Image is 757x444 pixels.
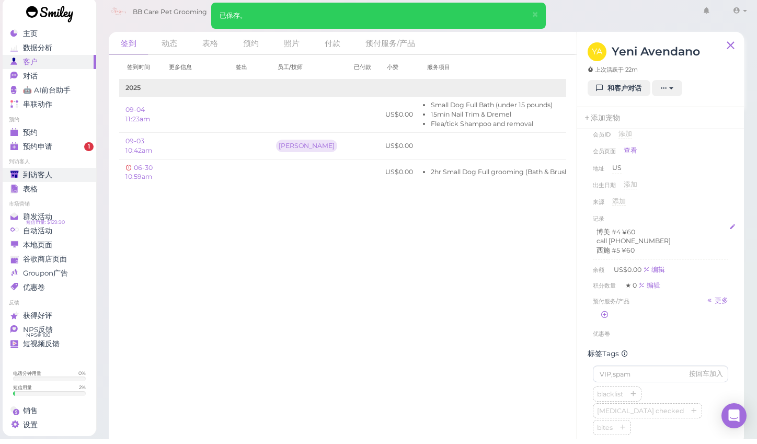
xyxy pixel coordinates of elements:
a: 预约 [3,131,96,145]
a: 到访客人 [3,173,96,187]
a: 获得好评 [3,314,96,328]
span: NPS反馈 [23,331,53,339]
div: 按回车加入 [689,374,723,384]
span: 预约 [23,133,38,142]
span: 预付服务/产品 [593,301,629,312]
a: 编辑 [638,287,660,294]
a: 照片 [272,37,312,60]
span: 🤖 AI前台助手 [23,91,71,100]
a: 签到 [109,37,148,60]
a: 设置 [3,423,96,437]
a: 更多 [706,301,728,312]
a: 主页 [3,32,96,46]
span: 自动活动 [23,232,52,241]
h3: Yeni Avendano [612,48,700,66]
input: 查询客户 [375,9,476,26]
span: blacklist [595,395,625,403]
a: 销售 [3,409,96,423]
a: 09-04 11:23am [125,111,150,128]
a: 自动活动 [3,229,96,243]
a: 串联动作 [3,103,96,117]
span: 群发活动 [23,218,52,226]
li: 市场营销 [3,206,96,213]
span: 销售 [23,412,38,420]
a: 对话 [3,74,96,88]
span: 地址 [593,168,604,185]
a: 表格 [190,37,230,60]
div: 2 % [79,389,86,396]
a: 优惠卷 [3,286,96,300]
span: 会员ID [593,134,611,151]
span: 来源 [593,202,604,219]
li: 15min Nail Trim & Dremel [431,115,601,124]
span: 出生日期 [593,185,616,202]
span: 添加 [624,186,637,193]
li: 到访客人 [3,163,96,170]
li: 预约 [3,121,96,129]
span: 上次活跃于 22m [588,71,638,79]
span: 表格 [23,190,38,199]
a: 预付服务/产品 [353,37,427,60]
span: 主页 [23,35,38,43]
td: US$0.00 [379,164,419,190]
a: 谷歌商店页面 [3,257,96,271]
a: 群发活动 短信币量: $129.90 [3,215,96,229]
span: 数据分析 [23,49,52,58]
th: 员工/技师 [270,60,346,85]
span: 添加 [612,202,626,210]
a: 短视频反馈 [3,342,96,356]
span: BB Care Pet Grooming [133,3,207,32]
span: 设置 [23,426,38,435]
td: US$0.00 [379,138,419,164]
a: 本地页面 [3,243,96,257]
span: 到访客人 [23,176,52,185]
span: 谷歌商店页面 [23,260,67,269]
th: 签出 [228,60,270,85]
a: 付款 [313,37,352,60]
span: 短信币量: $129.90 [26,223,65,232]
span: × [532,13,538,27]
a: 数据分析 [3,46,96,60]
div: 标签Tags [588,355,733,363]
span: 预约申请 [23,147,52,156]
span: 对话 [23,77,38,86]
div: 短信用量 [13,389,32,396]
li: Small Dog Full Bath (under 15 pounds) [431,106,601,115]
a: 和客户对话 [588,85,650,102]
a: 动态 [150,37,189,60]
div: 电话分钟用量 [13,375,41,382]
a: 编辑 [643,271,665,279]
span: 串联动作 [23,105,52,114]
span: 积分数量 [593,287,617,294]
a: Groupon广告 [3,271,96,286]
span: 客户 [23,63,38,72]
span: US$0.00 [614,271,643,279]
input: VIP,spam [593,371,728,388]
div: 0 % [78,375,86,382]
th: 已付款 [346,60,379,85]
span: 短视频反馈 [23,345,60,354]
span: YA [588,48,606,66]
th: 更多信息 [161,60,228,85]
a: 09-03 10:42am [125,142,152,160]
td: US$0.00 [379,102,419,138]
th: 小费 [379,60,419,85]
a: 预约 [231,37,271,60]
div: Open Intercom Messenger [721,408,747,434]
li: 2hr Small Dog Full grooming (Bath & Brush + Haircut) [431,173,601,182]
span: NPS® 100 [26,336,50,345]
a: NPS反馈 NPS® 100 [3,328,96,342]
li: Flea/tick Shampoo and removal [431,124,601,134]
a: 🤖 AI前台助手 [3,88,96,103]
span: 添加 [618,135,632,143]
div: 记录 [593,219,604,229]
th: 签到时间 [119,60,161,85]
span: 优惠卷 [593,335,610,343]
span: [MEDICAL_DATA] checked [595,412,686,420]
span: 本地页面 [23,246,52,255]
a: 客户 [3,60,96,74]
a: 06-30 10:59am [125,178,155,186]
b: 2025 [125,89,141,97]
